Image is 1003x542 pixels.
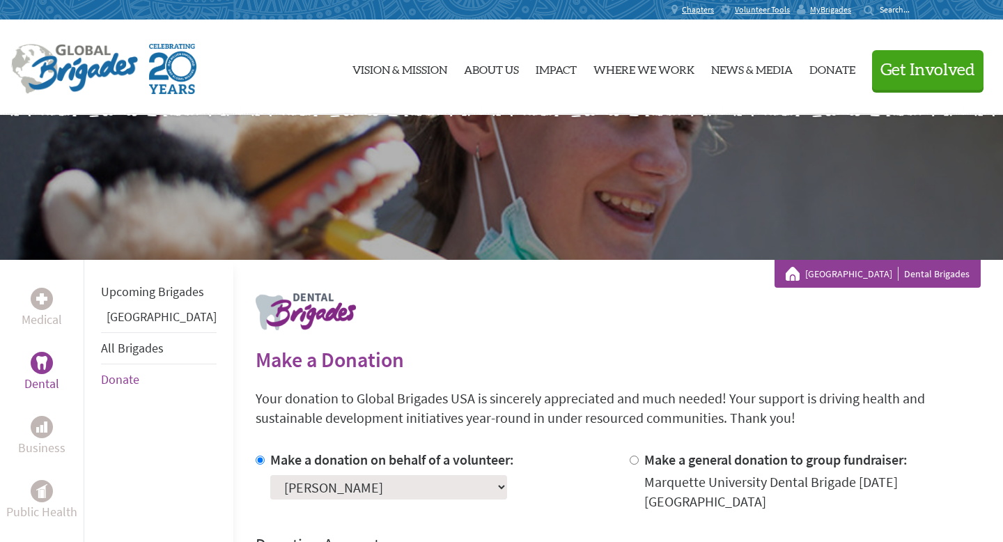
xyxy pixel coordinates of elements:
[22,310,62,330] p: Medical
[31,480,53,502] div: Public Health
[464,31,519,104] a: About Us
[735,4,790,15] span: Volunteer Tools
[24,352,59,394] a: DentalDental
[786,267,970,281] div: Dental Brigades
[36,293,47,304] img: Medical
[593,31,694,104] a: Where We Work
[644,451,908,468] label: Make a general donation to group fundraiser:
[31,352,53,374] div: Dental
[36,356,47,369] img: Dental
[352,31,447,104] a: Vision & Mission
[682,4,714,15] span: Chapters
[256,347,981,372] h2: Make a Donation
[101,340,164,356] a: All Brigades
[809,31,855,104] a: Donate
[256,293,356,330] img: logo-dental.png
[256,389,981,428] p: Your donation to Global Brigades USA is sincerely appreciated and much needed! Your support is dr...
[36,484,47,498] img: Public Health
[11,44,138,94] img: Global Brigades Logo
[101,364,217,395] li: Donate
[101,277,217,307] li: Upcoming Brigades
[24,374,59,394] p: Dental
[805,267,899,281] a: [GEOGRAPHIC_DATA]
[270,451,514,468] label: Make a donation on behalf of a volunteer:
[101,284,204,300] a: Upcoming Brigades
[18,416,65,458] a: BusinessBusiness
[22,288,62,330] a: MedicalMedical
[880,4,919,15] input: Search...
[101,332,217,364] li: All Brigades
[6,480,77,522] a: Public HealthPublic Health
[711,31,793,104] a: News & Media
[101,371,139,387] a: Donate
[810,4,851,15] span: MyBrigades
[880,62,975,79] span: Get Involved
[101,307,217,332] li: Panama
[536,31,577,104] a: Impact
[644,472,981,511] div: Marquette University Dental Brigade [DATE] [GEOGRAPHIC_DATA]
[31,288,53,310] div: Medical
[18,438,65,458] p: Business
[872,50,983,90] button: Get Involved
[149,44,196,94] img: Global Brigades Celebrating 20 Years
[31,416,53,438] div: Business
[6,502,77,522] p: Public Health
[107,309,217,325] a: [GEOGRAPHIC_DATA]
[36,421,47,433] img: Business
